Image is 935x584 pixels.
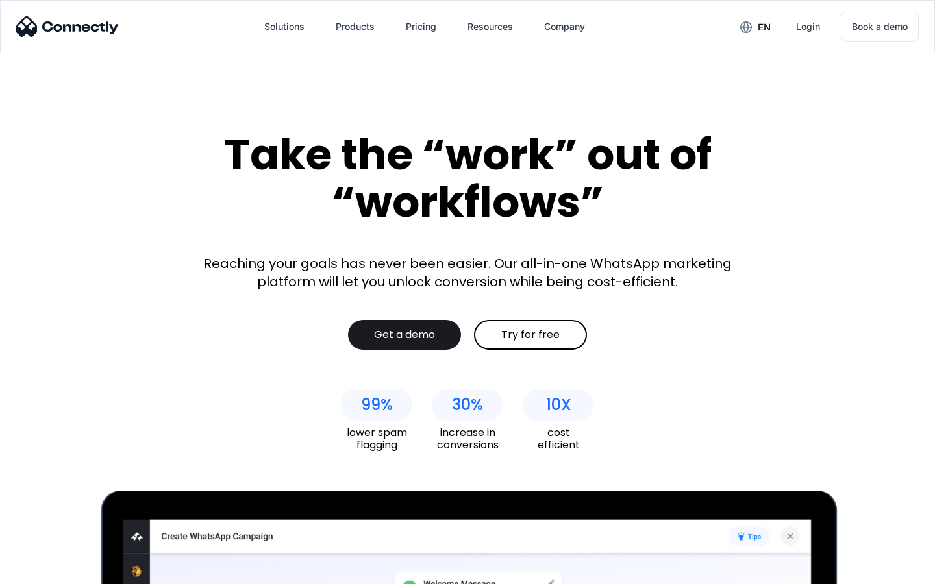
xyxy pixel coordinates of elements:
[16,16,119,37] img: Connectly Logo
[432,426,503,451] div: increase in conversions
[758,18,771,36] div: en
[13,561,78,579] aside: Language selected: English
[796,18,820,36] div: Login
[544,18,585,36] div: Company
[348,320,461,350] a: Get a demo
[264,18,305,36] div: Solutions
[395,11,447,42] a: Pricing
[341,426,412,451] div: lower spam flagging
[841,12,919,42] a: Book a demo
[26,561,78,579] ul: Language list
[175,131,760,225] div: Take the “work” out of “workflows”
[546,396,571,414] div: 10X
[336,18,375,36] div: Products
[501,328,560,341] div: Try for free
[195,254,740,291] div: Reaching your goals has never been easier. Our all-in-one WhatsApp marketing platform will let yo...
[467,18,513,36] div: Resources
[361,396,393,414] div: 99%
[374,328,435,341] div: Get a demo
[406,18,436,36] div: Pricing
[523,426,594,451] div: cost efficient
[452,396,483,414] div: 30%
[786,11,830,42] a: Login
[474,320,587,350] a: Try for free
